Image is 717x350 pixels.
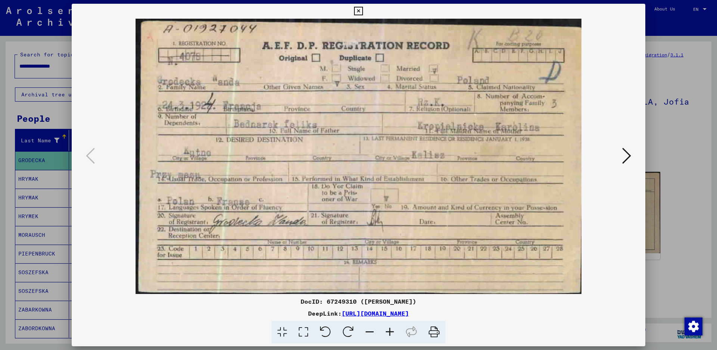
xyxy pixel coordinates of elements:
[685,318,702,335] img: Change consent
[684,317,702,335] div: Change consent
[97,19,620,294] img: 001.jpg
[342,310,409,317] a: [URL][DOMAIN_NAME]
[72,309,645,318] div: DeepLink:
[72,297,645,306] div: DocID: 67249310 ([PERSON_NAME])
